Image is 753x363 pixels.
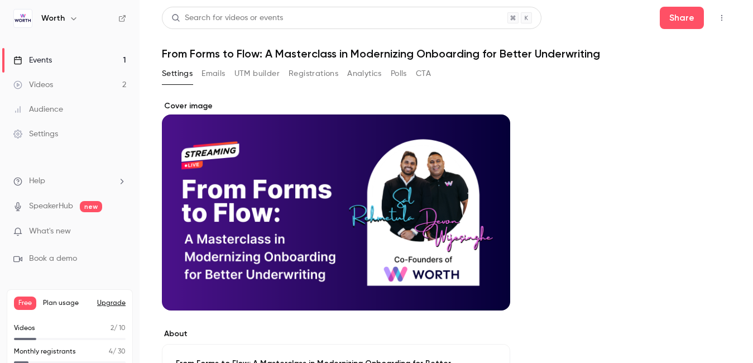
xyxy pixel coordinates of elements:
[29,200,73,212] a: SpeakerHub
[14,323,35,333] p: Videos
[202,65,225,83] button: Emails
[111,323,126,333] p: / 10
[80,201,102,212] span: new
[171,12,283,24] div: Search for videos or events
[162,101,510,311] section: Cover image
[14,297,36,310] span: Free
[13,79,53,90] div: Videos
[13,104,63,115] div: Audience
[13,55,52,66] div: Events
[43,299,90,308] span: Plan usage
[13,128,58,140] div: Settings
[29,226,71,237] span: What's new
[41,13,65,24] h6: Worth
[234,65,280,83] button: UTM builder
[416,65,431,83] button: CTA
[13,175,126,187] li: help-dropdown-opener
[289,65,338,83] button: Registrations
[97,299,126,308] button: Upgrade
[113,227,126,237] iframe: Noticeable Trigger
[162,47,731,60] h1: From Forms to Flow: A Masterclass in Modernizing Onboarding for Better Underwriting
[391,65,407,83] button: Polls
[347,65,382,83] button: Analytics
[29,175,45,187] span: Help
[109,348,113,355] span: 4
[162,328,510,340] label: About
[14,9,32,27] img: Worth
[162,65,193,83] button: Settings
[109,347,126,357] p: / 30
[111,325,114,332] span: 2
[162,101,510,112] label: Cover image
[29,253,77,265] span: Book a demo
[660,7,704,29] button: Share
[14,347,76,357] p: Monthly registrants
